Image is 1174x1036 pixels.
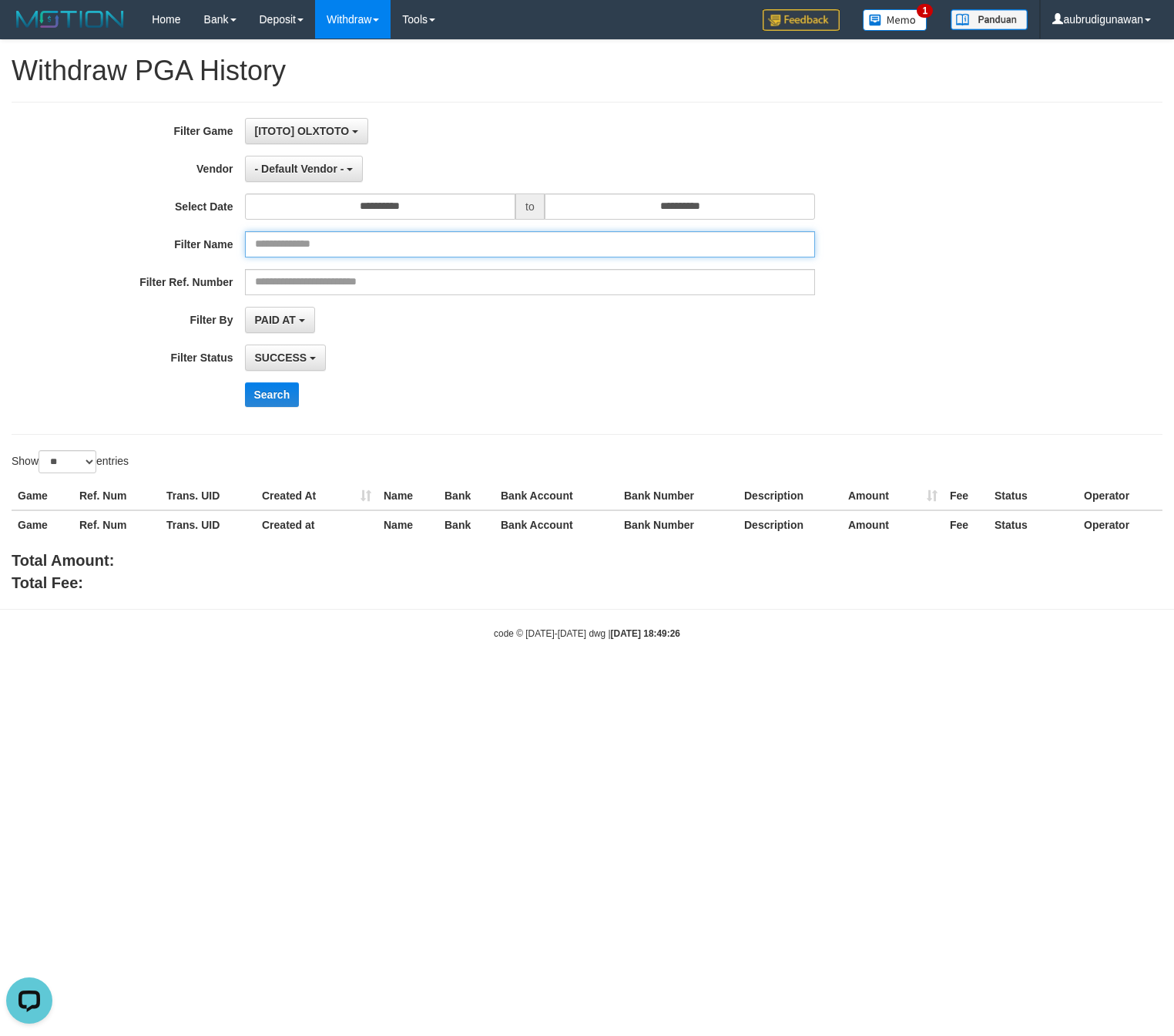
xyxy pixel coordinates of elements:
th: Description [738,482,842,510]
th: Bank Number [618,482,738,510]
h1: Withdraw PGA History [12,55,1162,86]
th: Bank [438,510,495,539]
th: Ref. Num [73,510,160,539]
th: Created at [256,510,377,539]
th: Amount [842,482,944,510]
th: Status [988,510,1078,539]
th: Bank [438,482,495,510]
button: Search [245,382,300,407]
b: Total Amount: [12,552,114,569]
button: [ITOTO] OLXTOTO [245,118,369,144]
th: Name [377,482,438,510]
th: Name [377,510,438,539]
button: Open LiveChat chat widget [6,6,52,52]
span: [ITOTO] OLXTOTO [255,125,350,137]
img: Button%20Memo.svg [863,9,927,31]
th: Status [988,482,1078,510]
th: Trans. UID [160,482,256,510]
th: Bank Account [495,482,618,510]
th: Fee [944,510,988,539]
small: code © [DATE]-[DATE] dwg | [494,628,680,639]
th: Operator [1078,482,1162,510]
button: SUCCESS [245,345,327,371]
strong: [DATE] 18:49:26 [611,628,680,639]
img: panduan.png [951,9,1028,30]
b: Total Fee: [12,574,83,591]
th: Game [12,482,73,510]
img: Feedback.jpg [763,9,840,31]
th: Amount [842,510,944,539]
span: 1 [917,4,933,18]
label: Show entries [12,450,129,473]
span: PAID AT [255,314,296,326]
button: - Default Vendor - [245,156,364,182]
th: Bank Account [495,510,618,539]
img: MOTION_logo.png [12,8,129,31]
th: Ref. Num [73,482,160,510]
select: Showentries [39,450,96,473]
button: PAID AT [245,307,315,333]
span: to [515,193,545,220]
th: Operator [1078,510,1162,539]
span: SUCCESS [255,351,307,364]
th: Created At [256,482,377,510]
th: Fee [944,482,988,510]
span: - Default Vendor - [255,163,344,175]
th: Game [12,510,73,539]
th: Description [738,510,842,539]
th: Trans. UID [160,510,256,539]
th: Bank Number [618,510,738,539]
